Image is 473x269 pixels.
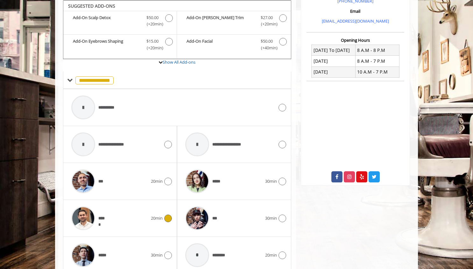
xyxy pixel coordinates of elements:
h3: Opening Hours [307,38,404,42]
span: $50.00 [261,38,273,45]
span: 20min [265,252,277,258]
span: 20min [151,215,163,222]
span: (+20min ) [143,21,162,27]
a: [EMAIL_ADDRESS][DOMAIN_NAME] [322,18,389,24]
span: 30min [265,178,277,185]
a: Show All Add-ons [163,59,195,65]
label: Add-On Scalp Detox [67,14,173,29]
td: [DATE] To [DATE] [312,45,356,56]
td: 8 A.M - 7 P.M [355,56,399,67]
span: 30min [265,215,277,222]
b: Add-On Scalp Detox [73,14,140,28]
span: $27.00 [261,14,273,21]
h3: Email [308,9,403,13]
span: (+20min ) [257,21,276,27]
b: Add-On [PERSON_NAME] Trim [187,14,254,28]
label: Add-On Facial [180,38,287,53]
label: Add-On Eyebrows Shaping [67,38,173,53]
b: Add-On Facial [187,38,254,51]
span: $15.00 [146,38,159,45]
td: [DATE] [312,56,356,67]
td: 8 A.M - 8 P.M [355,45,399,56]
span: (+40min ) [257,45,276,51]
span: $50.00 [146,14,159,21]
td: 10 A.M - 7 P.M [355,67,399,77]
span: (+20min ) [143,45,162,51]
b: SUGGESTED ADD-ONS [68,3,115,9]
span: 20min [151,178,163,185]
span: 30min [151,252,163,258]
label: Add-On Beard Trim [180,14,287,29]
td: [DATE] [312,67,356,77]
b: Add-On Eyebrows Shaping [73,38,140,51]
